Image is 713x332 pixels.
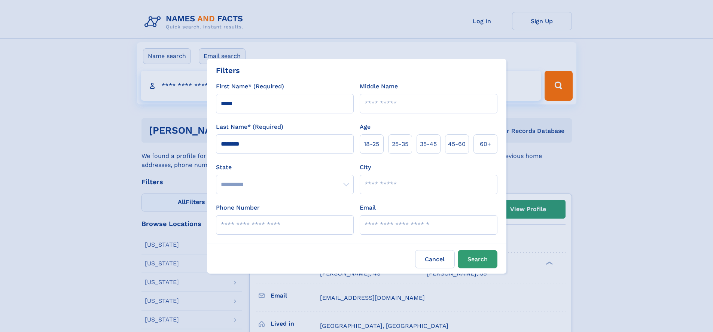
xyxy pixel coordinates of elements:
button: Search [458,250,497,268]
label: Middle Name [360,82,398,91]
span: 45‑60 [448,140,466,149]
span: 35‑45 [420,140,437,149]
label: Last Name* (Required) [216,122,283,131]
label: First Name* (Required) [216,82,284,91]
span: 60+ [480,140,491,149]
label: State [216,163,354,172]
label: Phone Number [216,203,260,212]
label: City [360,163,371,172]
div: Filters [216,65,240,76]
label: Email [360,203,376,212]
label: Cancel [415,250,455,268]
label: Age [360,122,371,131]
span: 25‑35 [392,140,408,149]
span: 18‑25 [364,140,379,149]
